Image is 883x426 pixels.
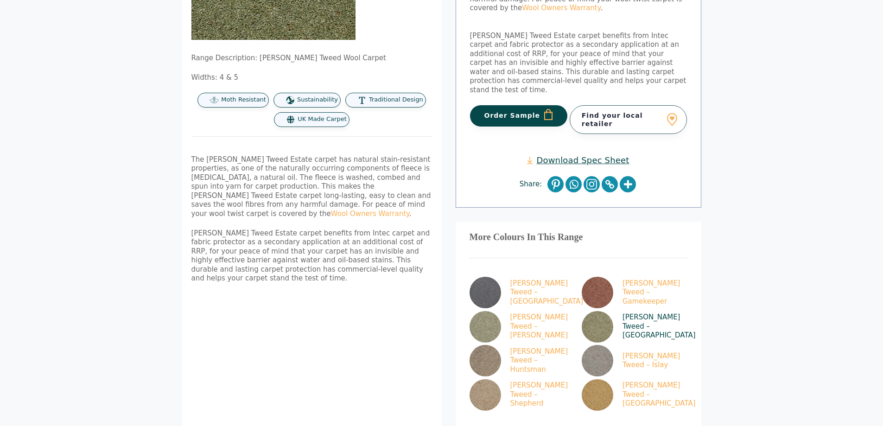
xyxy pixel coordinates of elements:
span: Traditional Design [369,96,423,104]
span: The [PERSON_NAME] Tweed Estate carpet has natural stain-resistant properties, as one of the natur... [191,155,431,218]
button: Order Sample [470,105,568,127]
a: [PERSON_NAME] Tweed – [PERSON_NAME] [470,311,572,343]
span: Share: [520,180,546,189]
a: [PERSON_NAME] Tweed – [GEOGRAPHIC_DATA] [582,311,684,343]
p: Widths: 4 & 5 [191,73,432,83]
a: Download Spec Sheet [527,155,629,165]
a: [PERSON_NAME] Tweed – Islay [582,345,684,376]
a: Instagram [584,176,600,192]
a: [PERSON_NAME] Tweed – [GEOGRAPHIC_DATA] [582,379,684,411]
p: [PERSON_NAME] Tweed Estate carpet benefits from Intec carpet and fabric protector as a secondary ... [191,229,432,283]
img: Tomkinson Tweed Shetland [582,379,613,411]
h3: More Colours In This Range [470,235,687,239]
span: UK Made Carpet [298,115,346,123]
p: [PERSON_NAME] Tweed Estate carpet benefits from Intec carpet and fabric protector as a secondary ... [470,32,687,95]
p: Range Description: [PERSON_NAME] Tweed Wool Carpet [191,54,432,63]
img: Tomkinson Tweed Highland [582,311,613,343]
span: Sustainability [297,96,338,104]
a: Wool Owners Warranty [331,210,409,218]
img: Tomkinson Tweed Islay [582,345,613,376]
a: Find your local retailer [570,105,687,134]
a: [PERSON_NAME] Tweed – Huntsman [470,345,572,376]
img: Tomkinson Tweed Huntsman [470,345,501,376]
a: [PERSON_NAME] Tweed – Shepherd [470,379,572,411]
a: Pinterest [547,176,564,192]
span: Moth Resistant [221,96,266,104]
a: [PERSON_NAME] Tweed – [GEOGRAPHIC_DATA] [470,277,572,308]
a: More [620,176,636,192]
a: [PERSON_NAME] Tweed – Gamekeeper [582,277,684,308]
a: Copy Link [602,176,618,192]
a: Whatsapp [565,176,582,192]
a: Wool Owners Warranty [522,4,600,12]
